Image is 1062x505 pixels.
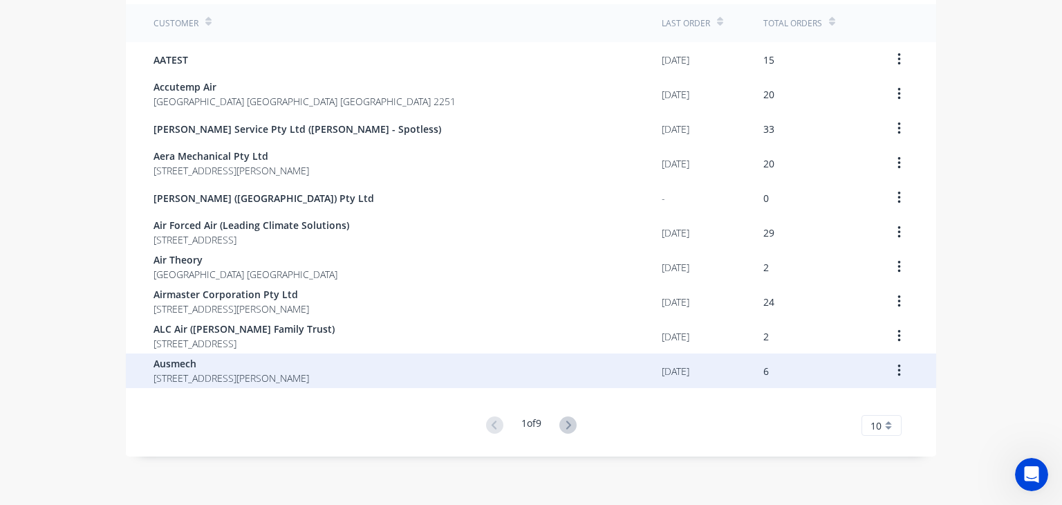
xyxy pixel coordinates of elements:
[153,122,441,136] span: [PERSON_NAME] Service Pty Ltd ([PERSON_NAME] - Spotless)
[9,6,35,32] button: go back
[763,295,774,309] div: 24
[153,80,456,94] span: Accutemp Air
[662,156,689,171] div: [DATE]
[763,329,769,344] div: 2
[662,329,689,344] div: [DATE]
[662,295,689,309] div: [DATE]
[763,260,769,275] div: 2
[662,122,689,136] div: [DATE]
[153,336,335,351] span: [STREET_ADDRESS]
[1015,458,1048,491] iframe: Intercom live chat
[153,302,309,316] span: [STREET_ADDRESS][PERSON_NAME]
[153,322,335,336] span: ALC Air ([PERSON_NAME] Family Trust)
[763,364,769,378] div: 6
[153,94,456,109] span: [GEOGRAPHIC_DATA] [GEOGRAPHIC_DATA] [GEOGRAPHIC_DATA] 2251
[153,163,309,178] span: [STREET_ADDRESS][PERSON_NAME]
[763,191,769,205] div: 0
[243,6,268,31] div: Close
[153,53,188,67] span: AATEST
[763,156,774,171] div: 20
[870,419,882,433] span: 10
[662,260,689,275] div: [DATE]
[153,191,374,205] span: [PERSON_NAME] ([GEOGRAPHIC_DATA]) Pty Ltd
[763,53,774,67] div: 15
[153,17,198,30] div: Customer
[521,416,541,436] div: 1 of 9
[763,17,822,30] div: Total Orders
[662,53,689,67] div: [DATE]
[662,364,689,378] div: [DATE]
[662,191,665,205] div: -
[153,371,309,385] span: [STREET_ADDRESS][PERSON_NAME]
[153,218,349,232] span: Air Forced Air (Leading Climate Solutions)
[763,226,774,240] div: 29
[153,287,309,302] span: Airmaster Corporation Pty Ltd
[662,226,689,240] div: [DATE]
[662,87,689,102] div: [DATE]
[153,356,309,371] span: Ausmech
[153,252,337,267] span: Air Theory
[153,149,309,163] span: Aera Mechanical Pty Ltd
[763,87,774,102] div: 20
[153,267,337,282] span: [GEOGRAPHIC_DATA] [GEOGRAPHIC_DATA]
[153,232,349,247] span: [STREET_ADDRESS]
[763,122,774,136] div: 33
[662,17,710,30] div: Last Order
